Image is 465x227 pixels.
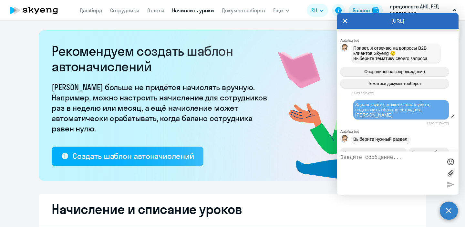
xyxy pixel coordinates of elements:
a: Отчеты [147,7,164,14]
div: Баланс [353,6,370,14]
button: Документооборот [409,148,449,157]
button: Операционное сопровождение [340,67,449,76]
div: Создать шаблон автоначислений [73,151,194,161]
p: [PERSON_NAME] больше не придётся начислять вручную. Например, можно настроить начисление для сотр... [52,82,271,134]
label: Лимит 10 файлов [446,168,455,178]
a: Сотрудники [110,7,139,14]
button: Тематики документооборот [340,79,449,88]
span: Операционное сопровождение [343,150,404,155]
button: Операционное сопровождение [340,148,406,157]
span: Ещё [273,6,283,14]
a: Документооборот [222,7,265,14]
img: balance [372,7,379,14]
button: Создать шаблон автоначислений [52,147,203,166]
button: Балансbalance [349,4,383,17]
span: Выберите нужный раздел: [353,137,408,142]
time: 12:03:51[DATE] [427,121,449,125]
span: Документооборот [412,150,446,155]
img: bot avatar [341,44,349,53]
p: предоплата АНО, РЕД КОЛЛАР, ООО [390,3,450,18]
time: 12:03:15[DATE] [352,91,374,95]
h2: Начисление и списание уроков [52,201,413,217]
button: Ещё [273,4,289,17]
div: Autofaq bot [340,38,459,42]
a: Начислить уроки [172,7,214,14]
h2: Рекомендуем создать шаблон автоначислений [52,43,271,74]
button: RU [307,4,328,17]
span: Операционное сопровождение [364,69,425,74]
span: RU [311,6,317,14]
div: Autofaq bot [340,129,459,133]
img: bot avatar [341,135,349,144]
span: Тематики документооборот [368,81,421,86]
span: Привет, я отвечаю на вопросы B2B клиентов Skyeng 🙂 Выберите тематику своего запроса. [353,46,429,61]
a: Дашборд [80,7,102,14]
button: предоплата АНО, РЕД КОЛЛАР, ООО [387,3,460,18]
span: Здравствуйте, можете, пожалуйста, подключить обратно сотрудник, [PERSON_NAME] [355,102,432,118]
